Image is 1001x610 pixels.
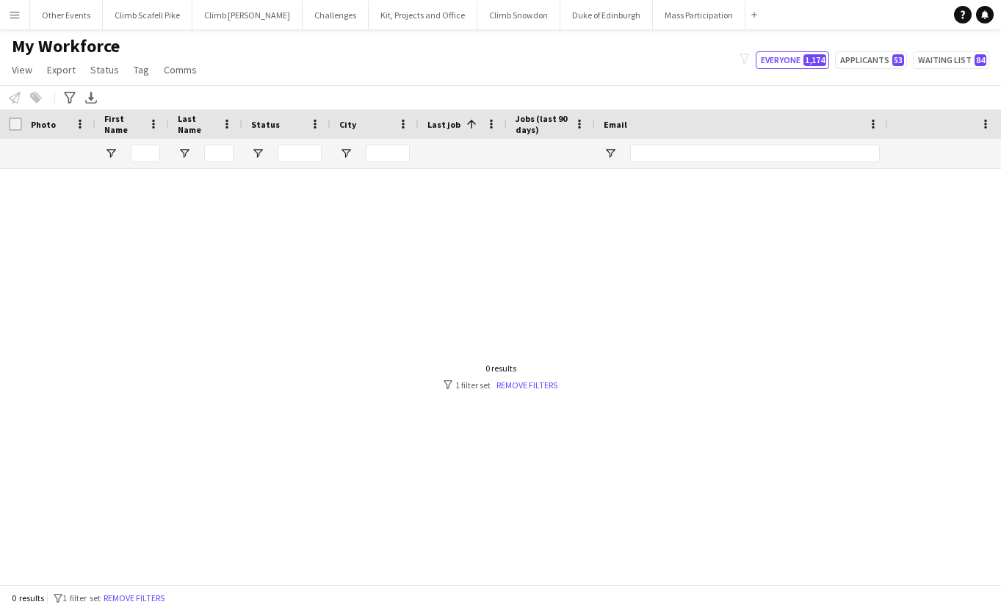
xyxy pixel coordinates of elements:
[604,119,627,130] span: Email
[84,60,125,79] a: Status
[913,51,989,69] button: Waiting list84
[803,54,826,66] span: 1,174
[756,51,829,69] button: Everyone1,174
[30,1,103,29] button: Other Events
[835,51,907,69] button: Applicants53
[131,145,160,162] input: First Name Filter Input
[101,590,167,606] button: Remove filters
[630,145,880,162] input: Email Filter Input
[604,147,617,160] button: Open Filter Menu
[339,147,353,160] button: Open Filter Menu
[158,60,203,79] a: Comms
[975,54,986,66] span: 84
[90,63,119,76] span: Status
[516,113,568,135] span: Jobs (last 90 days)
[41,60,82,79] a: Export
[128,60,155,79] a: Tag
[204,145,234,162] input: Last Name Filter Input
[366,145,410,162] input: City Filter Input
[62,592,101,603] span: 1 filter set
[303,1,369,29] button: Challenges
[496,380,557,391] a: Remove filters
[47,63,76,76] span: Export
[9,117,22,131] input: Column with Header Selection
[444,363,557,374] div: 0 results
[560,1,653,29] button: Duke of Edinburgh
[278,145,322,162] input: Status Filter Input
[178,147,191,160] button: Open Filter Menu
[61,89,79,106] app-action-btn: Advanced filters
[12,63,32,76] span: View
[104,147,118,160] button: Open Filter Menu
[369,1,477,29] button: Kit, Projects and Office
[6,60,38,79] a: View
[892,54,904,66] span: 53
[82,89,100,106] app-action-btn: Export XLSX
[251,147,264,160] button: Open Filter Menu
[164,63,197,76] span: Comms
[339,119,356,130] span: City
[477,1,560,29] button: Climb Snowdon
[104,113,142,135] span: First Name
[31,119,56,130] span: Photo
[251,119,280,130] span: Status
[444,380,557,391] div: 1 filter set
[427,119,460,130] span: Last job
[12,35,120,57] span: My Workforce
[192,1,303,29] button: Climb [PERSON_NAME]
[103,1,192,29] button: Climb Scafell Pike
[178,113,216,135] span: Last Name
[134,63,149,76] span: Tag
[653,1,745,29] button: Mass Participation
